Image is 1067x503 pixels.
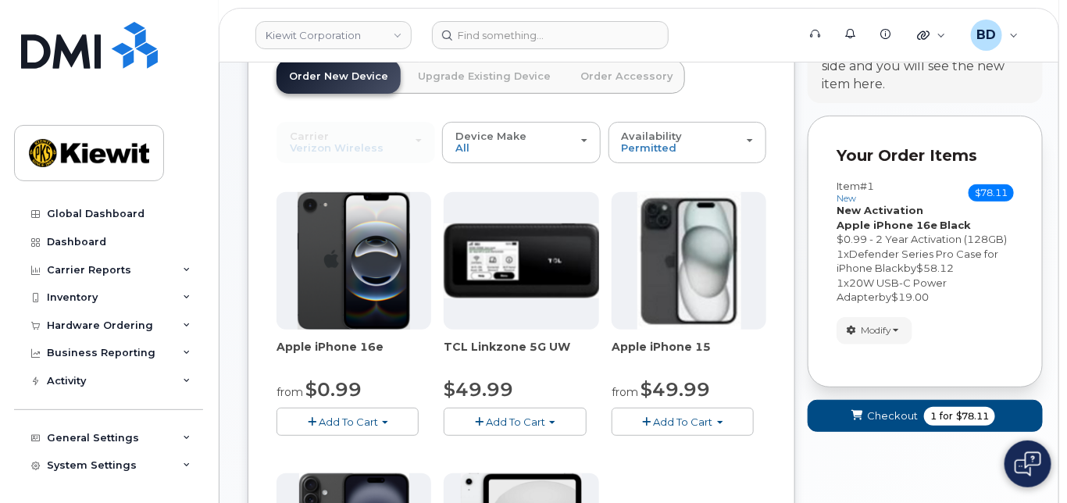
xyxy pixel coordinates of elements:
span: Checkout [867,408,918,423]
button: Add To Cart [444,408,586,435]
img: iphone16e.png [298,192,410,330]
div: TCL Linkzone 5G UW [444,339,598,370]
span: Modify [861,323,891,337]
div: x by [837,276,1014,305]
span: $49.99 [641,378,710,401]
span: 1 [837,276,844,289]
strong: Apple iPhone 16e [837,219,937,231]
button: Device Make All [442,122,601,162]
div: Choose product from the left side and you will see the new item here. [822,40,1029,94]
a: Kiewit Corporation [255,21,412,49]
span: Permitted [622,141,677,154]
span: $78.11 [956,409,989,423]
div: $0.99 - 2 Year Activation (128GB) [837,232,1014,247]
span: $58.12 [916,262,954,274]
small: from [277,385,303,399]
div: Barbara Dye [960,20,1030,51]
span: Device Make [455,130,526,142]
button: Availability Permitted [608,122,767,162]
div: x by [837,247,1014,276]
a: Order New Device [277,59,401,94]
div: Quicklinks [906,20,957,51]
span: for [937,409,956,423]
h3: Item [837,180,874,203]
span: Availability [622,130,683,142]
a: Upgrade Existing Device [405,59,563,94]
span: BD [976,26,996,45]
span: Add To Cart [319,416,378,428]
div: Apple iPhone 16e [277,339,431,370]
span: 1 [837,248,844,260]
button: Add To Cart [277,408,419,435]
span: 1 [930,409,937,423]
div: Apple iPhone 15 [612,339,766,370]
span: All [455,141,469,154]
img: iphone15.jpg [637,192,741,330]
span: 20W USB-C Power Adapter [837,276,947,304]
p: Your Order Items [837,144,1014,167]
strong: Black [940,219,971,231]
span: $49.99 [444,378,513,401]
input: Find something... [432,21,669,49]
button: Checkout 1 for $78.11 [808,400,1043,432]
span: $0.99 [305,378,362,401]
span: $19.00 [891,291,929,303]
span: Add To Cart [486,416,545,428]
button: Add To Cart [612,408,754,435]
small: new [837,193,856,204]
img: linkzone5g.png [444,223,598,298]
span: $78.11 [969,184,1014,202]
a: Order Accessory [568,59,685,94]
span: Defender Series Pro Case for iPhone Black [837,248,998,275]
small: from [612,385,638,399]
button: Modify [837,317,912,344]
img: Open chat [1015,451,1041,476]
span: #1 [860,180,874,192]
span: Add To Cart [654,416,713,428]
strong: New Activation [837,204,923,216]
